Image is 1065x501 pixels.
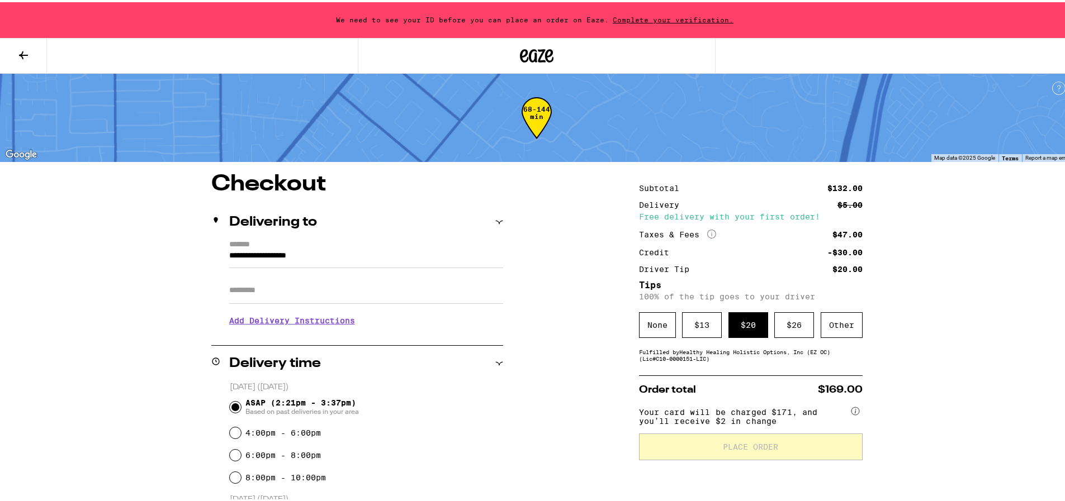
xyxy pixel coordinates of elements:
[818,383,863,393] span: $169.00
[245,426,321,435] label: 4:00pm - 6:00pm
[245,471,326,480] label: 8:00pm - 10:00pm
[832,263,863,271] div: $20.00
[229,306,503,331] h3: Add Delivery Instructions
[934,152,995,159] span: Map data ©2025 Google
[728,310,768,336] div: $ 20
[639,310,676,336] div: None
[723,441,778,448] span: Place Order
[609,14,737,21] span: Complete your verification.
[639,227,716,237] div: Taxes & Fees
[336,14,609,21] span: We need to see your ID before you can place an order on Eaze.
[639,279,863,288] h5: Tips
[1002,152,1019,159] a: Terms
[211,171,503,193] h1: Checkout
[639,346,863,360] div: Fulfilled by Healthy Healing Holistic Options, Inc (EZ OC) (Lic# C10-0000151-LIC )
[3,145,40,160] a: Open this area in Google Maps (opens a new window)
[821,310,863,336] div: Other
[230,380,503,390] p: [DATE] ([DATE])
[682,310,722,336] div: $ 13
[639,211,863,218] div: Free delivery with your first order!
[245,396,359,414] span: ASAP (2:21pm - 3:37pm)
[639,199,687,207] div: Delivery
[827,246,863,254] div: -$30.00
[639,402,849,423] span: Your card will be charged $171, and you’ll receive $2 in change
[3,145,40,160] img: Google
[522,103,552,145] div: 68-144 min
[639,431,863,458] button: Place Order
[639,290,863,299] p: 100% of the tip goes to your driver
[7,8,81,17] span: Hi. Need any help?
[245,448,321,457] label: 6:00pm - 8:00pm
[229,213,317,227] h2: Delivering to
[639,263,697,271] div: Driver Tip
[827,182,863,190] div: $132.00
[837,199,863,207] div: $5.00
[774,310,814,336] div: $ 26
[639,182,687,190] div: Subtotal
[245,405,359,414] span: Based on past deliveries in your area
[639,246,677,254] div: Credit
[639,383,696,393] span: Order total
[229,355,321,368] h2: Delivery time
[229,331,503,340] p: We'll contact you at [PHONE_NUMBER] when we arrive
[832,228,863,236] div: $47.00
